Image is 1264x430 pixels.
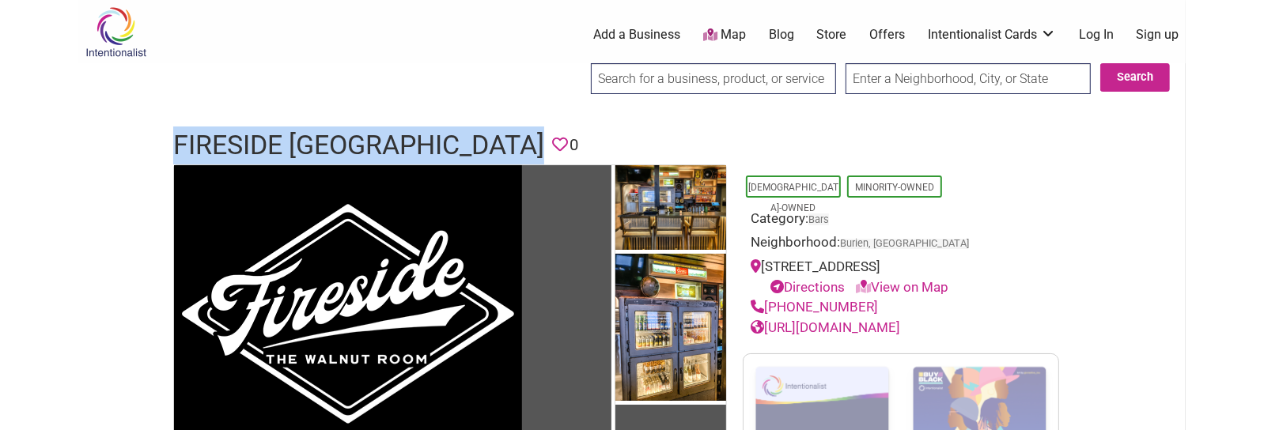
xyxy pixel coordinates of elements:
[846,63,1091,94] input: Enter a Neighborhood, City, or State
[703,26,746,44] a: Map
[855,182,934,193] a: Minority-Owned
[751,232,1051,257] div: Neighborhood:
[751,319,900,335] a: [URL][DOMAIN_NAME]
[1137,26,1179,43] a: Sign up
[591,63,836,94] input: Search for a business, product, or service
[593,26,680,43] a: Add a Business
[769,26,794,43] a: Blog
[748,182,838,213] a: [DEMOGRAPHIC_DATA]-Owned
[928,26,1056,43] a: Intentionalist Cards
[751,299,878,315] a: [PHONE_NUMBER]
[869,26,905,43] a: Offers
[1100,63,1170,92] button: Search
[840,239,969,249] span: Burien, [GEOGRAPHIC_DATA]
[770,279,845,295] a: Directions
[1079,26,1114,43] a: Log In
[808,213,829,225] a: Bars
[173,126,544,164] h1: Fireside [GEOGRAPHIC_DATA]
[570,133,578,157] span: 0
[856,279,948,295] a: View on Map
[78,6,153,58] img: Intentionalist
[751,209,1051,233] div: Category:
[816,26,846,43] a: Store
[751,257,1051,297] div: [STREET_ADDRESS]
